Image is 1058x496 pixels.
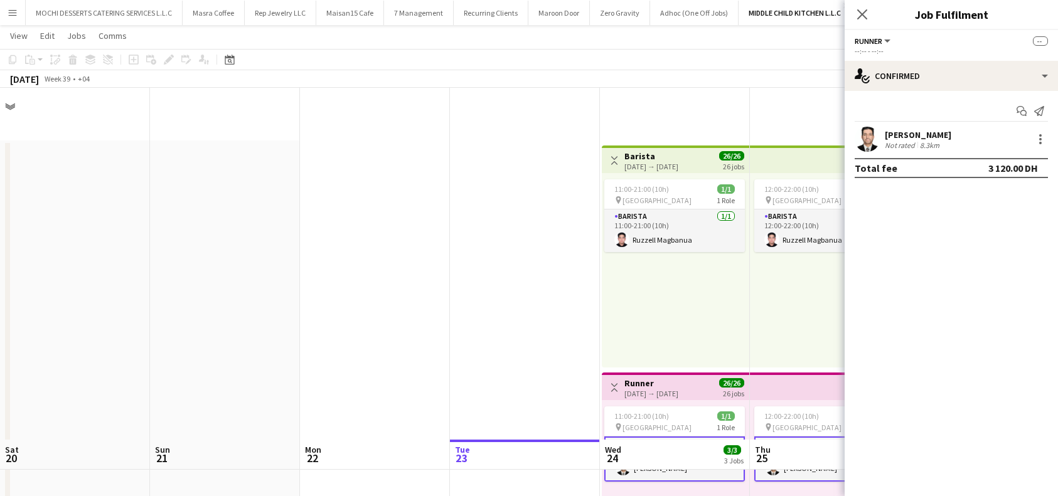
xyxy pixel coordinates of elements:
button: Rep Jewelry LLC [245,1,316,25]
app-job-card: 11:00-21:00 (10h)1/1 [GEOGRAPHIC_DATA]1 RoleRunner1/111:00-21:00 (10h)[PERSON_NAME] [604,406,745,482]
span: Comms [99,30,127,41]
span: -- [1033,36,1048,46]
span: 26/26 [719,151,744,161]
div: 8.3km [917,140,942,150]
span: 26/26 [719,378,744,388]
h3: Job Fulfilment [845,6,1058,23]
button: MOCHI DESSERTS CATERING SERVICES L.L.C [26,1,183,25]
span: 1/1 [717,411,735,421]
app-card-role: Barista1/112:00-22:00 (10h)Ruzzell Magbanua [754,209,895,252]
span: 21 [153,451,170,465]
div: +04 [78,74,90,83]
button: Maisan15 Cafe [316,1,384,25]
app-card-role: Runner1/111:00-21:00 (10h)[PERSON_NAME] [604,436,745,482]
span: Edit [40,30,55,41]
div: [PERSON_NAME] [885,129,951,140]
div: [DATE] [10,73,39,85]
a: Jobs [62,28,91,44]
span: Tue [455,444,470,455]
span: [GEOGRAPHIC_DATA] [772,196,842,205]
button: 7 Management [384,1,454,25]
app-card-role: Barista1/111:00-21:00 (10h)Ruzzell Magbanua [604,209,745,252]
h3: Runner [624,377,678,389]
button: Masra Coffee [183,1,245,25]
span: 24 [603,451,621,465]
span: Sat [5,444,19,455]
div: --:-- - --:-- [855,46,1048,56]
h3: Barista [624,150,678,162]
button: Zero Gravity [590,1,650,25]
span: 25 [753,451,771,465]
span: 20 [3,451,19,465]
span: 1/1 [717,184,735,194]
span: 1 Role [717,423,735,432]
span: Wed [605,444,621,455]
button: Runner [855,36,892,46]
span: [GEOGRAPHIC_DATA] [623,423,692,432]
span: Week 39 [41,74,73,83]
span: 22 [303,451,321,465]
span: Mon [305,444,321,455]
span: 1 Role [717,196,735,205]
button: Recurring Clients [454,1,528,25]
a: Comms [94,28,132,44]
div: Total fee [855,162,897,174]
span: Thu [755,444,771,455]
span: Sun [155,444,170,455]
span: [GEOGRAPHIC_DATA] [623,196,692,205]
button: Maroon Door [528,1,590,25]
div: 3 120.00 DH [988,162,1038,174]
app-job-card: 11:00-21:00 (10h)1/1 [GEOGRAPHIC_DATA]1 RoleBarista1/111:00-21:00 (10h)Ruzzell Magbanua [604,179,745,252]
span: 3/3 [724,445,741,455]
button: Adhoc (One Off Jobs) [650,1,739,25]
span: [GEOGRAPHIC_DATA] [772,423,842,432]
a: View [5,28,33,44]
div: [DATE] → [DATE] [624,162,678,171]
div: 3 Jobs [724,456,744,465]
span: 12:00-22:00 (10h) [764,184,819,194]
a: Edit [35,28,60,44]
span: 11:00-21:00 (10h) [614,411,669,421]
button: MIDDLE CHILD KITCHEN L.L.C [739,1,852,25]
app-card-role: Runner1/112:00-22:00 (10h)[PERSON_NAME] [754,436,895,482]
span: 12:00-22:00 (10h) [764,411,819,421]
div: 26 jobs [723,388,744,398]
span: Runner [855,36,882,46]
span: View [10,30,28,41]
div: Not rated [885,140,917,150]
div: Confirmed [845,61,1058,91]
app-job-card: 12:00-22:00 (10h)1/1 [GEOGRAPHIC_DATA]1 RoleBarista1/112:00-22:00 (10h)Ruzzell Magbanua [754,179,895,252]
div: 26 jobs [723,161,744,171]
span: 23 [453,451,470,465]
div: [DATE] → [DATE] [624,389,678,398]
span: Jobs [67,30,86,41]
span: 11:00-21:00 (10h) [614,184,669,194]
app-job-card: 12:00-22:00 (10h)1/1 [GEOGRAPHIC_DATA]1 RoleRunner1/112:00-22:00 (10h)[PERSON_NAME] [754,406,895,482]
